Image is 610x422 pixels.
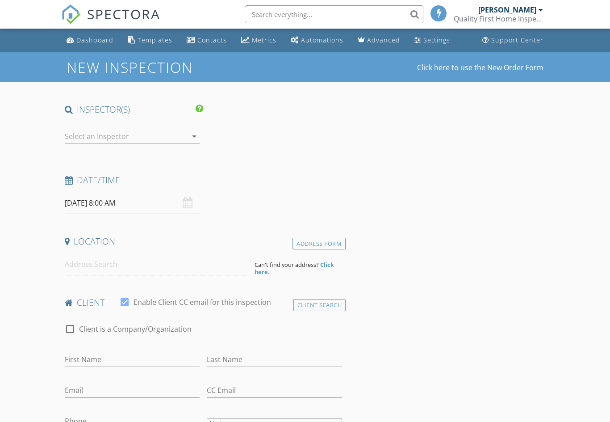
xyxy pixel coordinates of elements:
div: Advanced [367,36,400,44]
div: Templates [138,36,172,44]
div: Metrics [252,36,276,44]
a: Settings [411,32,454,49]
a: Contacts [183,32,230,49]
h4: client [65,297,342,308]
div: Address Form [292,238,346,250]
span: Can't find your address? [255,261,319,269]
label: Enable Client CC email for this inspection [134,298,271,307]
img: The Best Home Inspection Software - Spectora [61,4,81,24]
i: arrow_drop_down [189,131,200,142]
h4: Location [65,236,342,247]
a: Advanced [354,32,404,49]
strong: Click here. [255,261,334,276]
h1: New Inspection [67,59,264,75]
div: Contacts [197,36,227,44]
div: Automations [301,36,343,44]
a: Templates [124,32,176,49]
h4: INSPECTOR(S) [65,104,204,115]
a: Click here to use the New Order Form [417,64,543,71]
div: Settings [423,36,450,44]
a: Support Center [479,32,547,49]
a: Dashboard [63,32,117,49]
span: SPECTORA [87,4,160,23]
a: Metrics [238,32,280,49]
div: [PERSON_NAME] [478,5,536,14]
a: Automations (Basic) [287,32,347,49]
div: Client Search [293,299,346,311]
a: SPECTORA [61,12,160,31]
input: Search everything... [245,5,423,23]
div: Support Center [491,36,543,44]
div: Dashboard [76,36,113,44]
input: Address Search [65,253,247,275]
label: Client is a Company/Organization [79,325,192,333]
div: Quality First Home Inspections & Aerial Imagery / LHI# 11310 [454,14,543,23]
h4: Date/Time [65,174,342,186]
input: Select date [65,192,200,214]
